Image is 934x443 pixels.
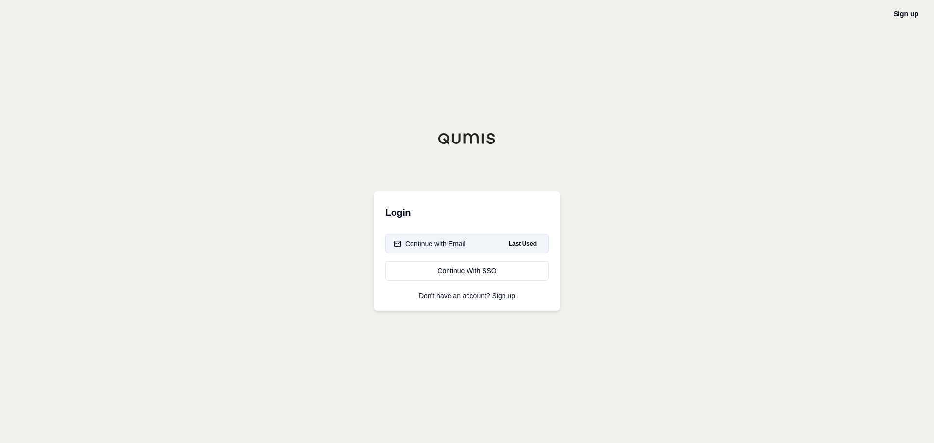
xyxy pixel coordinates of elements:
[385,234,549,253] button: Continue with EmailLast Used
[505,238,540,249] span: Last Used
[394,239,466,248] div: Continue with Email
[438,133,496,144] img: Qumis
[394,266,540,276] div: Continue With SSO
[385,261,549,281] a: Continue With SSO
[894,10,918,18] a: Sign up
[492,292,515,300] a: Sign up
[385,292,549,299] p: Don't have an account?
[385,203,549,222] h3: Login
